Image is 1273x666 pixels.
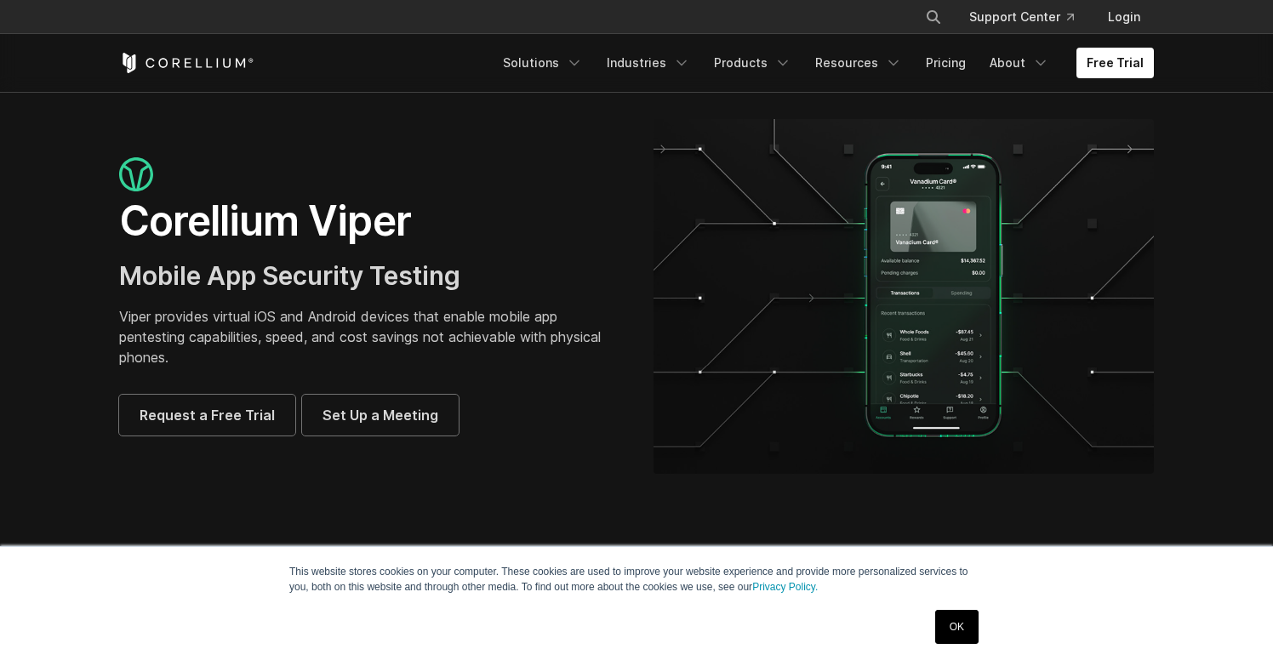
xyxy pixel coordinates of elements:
[752,581,818,593] a: Privacy Policy.
[704,48,802,78] a: Products
[1094,2,1154,32] a: Login
[119,196,619,247] h1: Corellium Viper
[323,405,438,425] span: Set Up a Meeting
[1076,48,1154,78] a: Free Trial
[119,395,295,435] a: Request a Free Trial
[302,395,459,435] a: Set Up a Meeting
[979,48,1059,78] a: About
[935,610,979,644] a: OK
[905,2,1154,32] div: Navigation Menu
[956,2,1087,32] a: Support Center
[654,119,1154,474] img: viper_hero
[493,48,1154,78] div: Navigation Menu
[119,53,254,73] a: Corellium Home
[140,405,275,425] span: Request a Free Trial
[119,306,619,367] p: Viper provides virtual iOS and Android devices that enable mobile app pentesting capabilities, sp...
[805,48,912,78] a: Resources
[916,48,976,78] a: Pricing
[493,48,593,78] a: Solutions
[119,260,460,291] span: Mobile App Security Testing
[918,2,949,32] button: Search
[289,564,984,595] p: This website stores cookies on your computer. These cookies are used to improve your website expe...
[597,48,700,78] a: Industries
[119,157,153,192] img: viper_icon_large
